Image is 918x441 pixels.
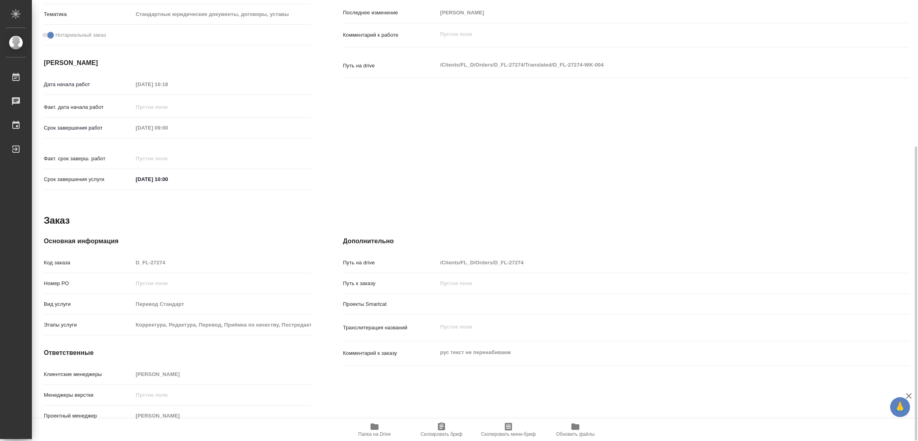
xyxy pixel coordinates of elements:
p: Вид услуги [44,300,133,308]
input: Пустое поле [133,153,203,164]
p: Путь к заказу [343,280,437,287]
input: Пустое поле [133,79,203,90]
textarea: рус текст не перенабиваем [437,346,862,359]
input: Пустое поле [437,7,862,18]
h2: Заказ [44,214,70,227]
input: Пустое поле [133,410,311,421]
p: Срок завершения работ [44,124,133,132]
p: Комментарий к заказу [343,349,437,357]
button: 🙏 [890,397,910,417]
span: Папка на Drive [358,431,391,437]
p: Код заказа [44,259,133,267]
input: Пустое поле [133,122,203,134]
h4: Основная информация [44,236,311,246]
p: Срок завершения услуги [44,175,133,183]
span: 🙏 [893,399,907,415]
input: Пустое поле [133,368,311,380]
button: Папка на Drive [341,419,408,441]
span: Скопировать мини-бриф [481,431,535,437]
p: Этапы услуги [44,321,133,329]
span: Обновить файлы [556,431,595,437]
p: Проектный менеджер [44,412,133,420]
p: Путь на drive [343,62,437,70]
input: Пустое поле [133,257,311,268]
p: Комментарий к работе [343,31,437,39]
input: Пустое поле [437,278,862,289]
p: Клиентские менеджеры [44,370,133,378]
input: Пустое поле [133,101,203,113]
span: Нотариальный заказ [55,31,106,39]
div: Стандартные юридические документы, договоры, уставы [133,8,311,21]
h4: Ответственные [44,348,311,358]
p: Номер РО [44,280,133,287]
h4: Дополнительно [343,236,909,246]
input: Пустое поле [133,389,311,401]
textarea: /Clients/FL_D/Orders/D_FL-27274/Translated/D_FL-27274-WK-004 [437,58,862,72]
button: Скопировать мини-бриф [475,419,542,441]
input: Пустое поле [437,257,862,268]
p: Дата начала работ [44,81,133,89]
input: Пустое поле [133,298,311,310]
h4: [PERSON_NAME] [44,58,311,68]
p: Менеджеры верстки [44,391,133,399]
input: Пустое поле [133,278,311,289]
input: ✎ Введи что-нибудь [133,173,203,185]
button: Обновить файлы [542,419,609,441]
button: Скопировать бриф [408,419,475,441]
span: Скопировать бриф [420,431,462,437]
p: Проекты Smartcat [343,300,437,308]
p: Транслитерация названий [343,324,437,332]
input: Пустое поле [133,319,311,331]
p: Тематика [44,10,133,18]
p: Факт. срок заверш. работ [44,155,133,163]
p: Путь на drive [343,259,437,267]
p: Факт. дата начала работ [44,103,133,111]
p: Последнее изменение [343,9,437,17]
